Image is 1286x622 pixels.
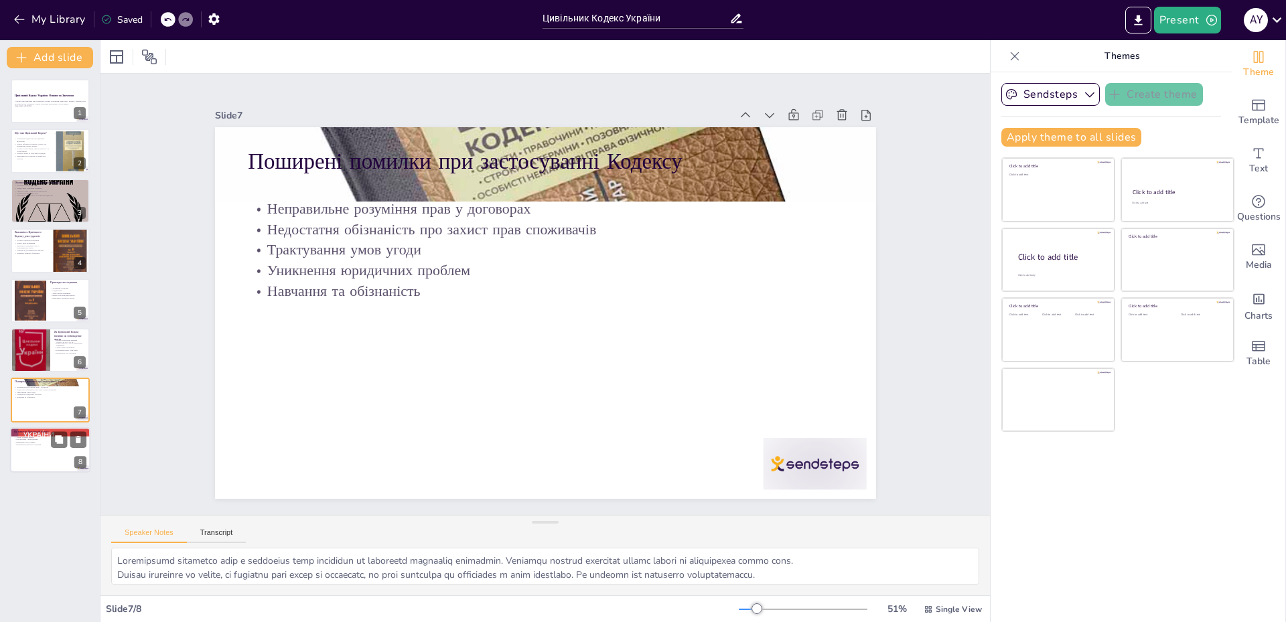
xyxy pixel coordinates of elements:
[1009,303,1105,309] div: Click to add title
[11,328,90,372] div: 6
[1129,234,1224,239] div: Click to add title
[50,294,86,297] p: Вплив на повсякденне життя
[15,147,50,152] p: Охоплює різні сфери, такі як власність та зобов'язання
[15,396,86,399] p: Навчання та обізнаність
[11,378,90,422] div: 7
[187,528,246,543] button: Transcript
[10,427,90,473] div: 8
[70,431,86,447] button: Delete Slide
[1129,303,1224,309] div: Click to add title
[15,189,86,192] p: Рівність сторін у цивільних відносинах
[248,198,843,219] p: Неправильне розуміння прав у договорах
[15,131,50,135] p: Що таке Цивільний Кодекс?
[15,240,46,242] p: Охоплює питання контрактів
[10,9,91,30] button: My Library
[15,191,86,194] p: Основи для цивільних угод
[15,391,86,394] p: Трактування умов угоди
[1232,88,1285,137] div: Add ready made slides
[1009,163,1105,169] div: Click to add title
[1244,7,1268,33] button: A Y
[15,184,86,187] p: Принцип свободи договору
[106,603,739,615] div: Slide 7 / 8
[1018,251,1104,262] div: Click to add title
[1009,173,1105,177] div: Click to add text
[1181,313,1223,317] div: Click to add text
[51,431,67,447] button: Duplicate Slide
[11,79,90,123] div: 1
[1154,7,1221,33] button: Present
[248,146,843,177] p: Поширені помилки при застосуванні Кодексу
[1075,313,1105,317] div: Click to add text
[1244,8,1268,32] div: A Y
[54,339,86,342] p: Вплив на щоденні рішення
[1249,161,1268,176] span: Text
[74,456,86,468] div: 8
[1246,354,1271,369] span: Table
[1009,313,1040,317] div: Click to add text
[111,528,187,543] button: Speaker Notes
[15,244,46,249] p: Важливість правових норм у повсякденному житті
[15,152,50,155] p: Захищає права та обов'язки громадян
[50,287,86,289] p: Укладення договорів
[74,307,86,319] div: 5
[15,142,50,147] p: Кодекс забезпечує правову основу для вирішення спірних питань
[7,47,93,68] button: Add slide
[1232,40,1285,88] div: Change the overall theme
[1001,128,1141,147] button: Apply theme to all slides
[1001,83,1100,106] button: Sendsteps
[74,207,86,219] div: 3
[15,155,50,159] p: Важливий для студентів та майбутніх юристів
[54,341,86,346] p: [DEMOGRAPHIC_DATA] вирішення конфліктів
[15,94,74,97] strong: Цивільний Кодекс України: Основи та Значення
[74,107,86,119] div: 1
[1105,83,1203,106] button: Create theme
[936,604,982,615] span: Single View
[50,289,86,292] p: Спадкування
[14,436,86,439] p: Аналіз судових рішень
[15,194,86,197] p: Важливість для бізнесу та особистих відносин
[15,105,86,108] p: Generated with [URL]
[15,394,86,396] p: Уникнення юридичних проблем
[1132,202,1221,205] div: Click to add text
[15,252,46,254] p: Підвищує правову обізнаність
[248,260,843,281] p: Уникнення юридичних проблем
[106,46,127,68] div: Layout
[1238,113,1279,128] span: Template
[14,429,86,433] p: Як вивчати Цивільний Кодекс
[1243,65,1274,80] span: Theme
[14,438,86,441] p: Обговорення з викладачами
[1237,210,1281,224] span: Questions
[15,137,50,142] p: Цивільний Кодекс регулює цивільні відносини
[15,386,86,389] p: Неправильне розуміння прав у договорах
[50,297,86,299] p: Приклади з реального життя
[1018,273,1102,277] div: Click to add body
[248,240,843,260] p: Трактування умов угоди
[111,548,979,585] textarea: Loremipsumd sitametco adip e seddoeius temp incididun ut laboreetd magnaaliq enimadmin. Veniamqu ...
[15,230,46,238] p: Важливість Цивільного Кодексу для студентів
[15,242,46,245] p: Захист прав споживачів
[101,13,143,26] div: Saved
[1133,188,1222,196] div: Click to add title
[141,49,157,65] span: Position
[14,441,86,443] p: Практичне застосування
[54,330,86,341] p: Як Цивільний Кодекс впливає на повсякденне життя
[1244,309,1273,323] span: Charts
[15,380,86,384] p: Поширені помилки при застосуванні Кодексу
[54,347,86,349] p: Захист прав споживачів
[11,179,90,223] div: 3
[1232,185,1285,233] div: Get real-time input from your audience
[11,279,90,323] div: 5
[1232,233,1285,281] div: Add images, graphics, shapes or video
[881,603,913,615] div: 51 %
[11,228,90,273] div: 4
[74,257,86,269] div: 4
[1025,40,1218,72] p: Themes
[1042,313,1072,317] div: Click to add text
[11,129,90,173] div: 2
[15,250,46,252] p: Корисність для майбутньої кар'єри
[1129,313,1171,317] div: Click to add text
[543,9,729,28] input: Insert title
[14,443,86,446] p: Формування цілісного уявлення
[1232,329,1285,378] div: Add a table
[54,349,86,352] p: Розуміння прав і обов'язків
